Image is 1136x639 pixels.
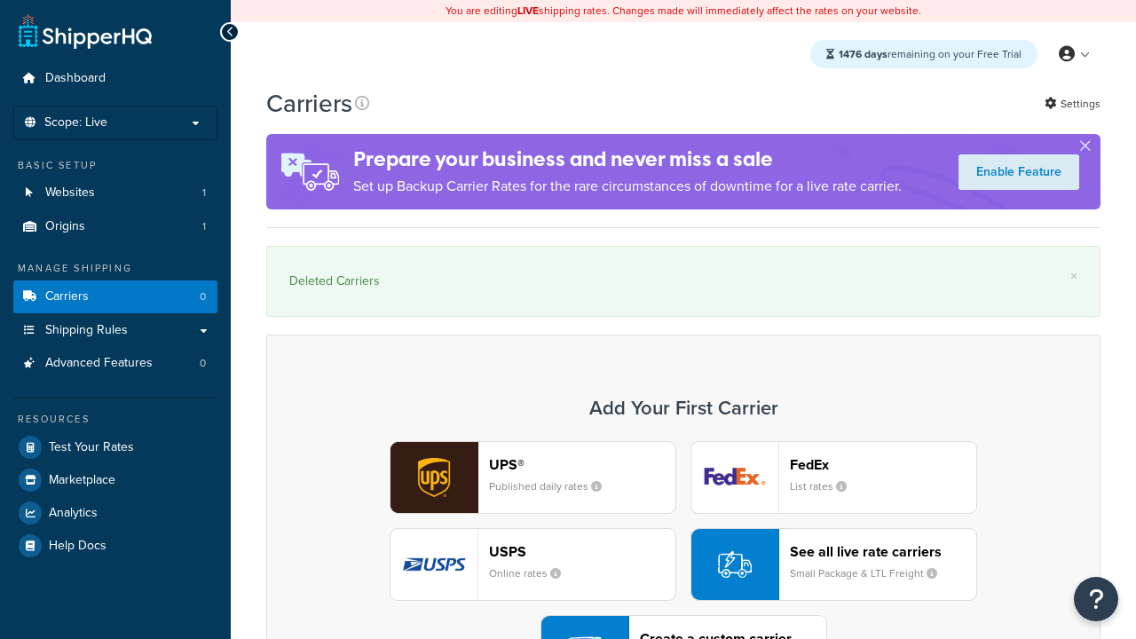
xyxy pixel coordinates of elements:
[1045,91,1100,116] a: Settings
[45,71,106,86] span: Dashboard
[353,145,902,174] h4: Prepare your business and never miss a sale
[489,478,616,494] small: Published daily rates
[202,219,206,234] span: 1
[13,464,217,496] a: Marketplace
[790,565,951,581] small: Small Package & LTL Freight
[353,174,902,199] p: Set up Backup Carrier Rates for the rare circumstances of downtime for a live rate carrier.
[690,441,977,514] button: fedEx logoFedExList rates
[13,412,217,427] div: Resources
[1070,269,1077,283] a: ×
[489,456,675,473] header: UPS®
[390,441,676,514] button: ups logoUPS®Published daily rates
[13,431,217,463] a: Test Your Rates
[790,543,976,560] header: See all live rate carriers
[13,261,217,276] div: Manage Shipping
[489,543,675,560] header: USPS
[289,269,1077,294] div: Deleted Carriers
[13,314,217,347] a: Shipping Rules
[13,177,217,209] li: Websites
[45,185,95,201] span: Websites
[390,442,477,513] img: ups logo
[200,289,206,304] span: 0
[790,478,861,494] small: List rates
[13,280,217,313] a: Carriers 0
[1074,577,1118,621] button: Open Resource Center
[690,528,977,601] button: See all live rate carriersSmall Package & LTL Freight
[44,115,107,130] span: Scope: Live
[13,62,217,95] a: Dashboard
[266,134,353,209] img: ad-rules-rateshop-fe6ec290ccb7230408bd80ed9643f0289d75e0ffd9eb532fc0e269fcd187b520.png
[13,347,217,380] li: Advanced Features
[49,473,115,488] span: Marketplace
[489,565,575,581] small: Online rates
[45,356,153,371] span: Advanced Features
[266,86,352,121] h1: Carriers
[810,40,1037,68] div: remaining on your Free Trial
[49,506,98,521] span: Analytics
[13,177,217,209] a: Websites 1
[13,210,217,243] li: Origins
[790,456,976,473] header: FedEx
[517,3,539,19] b: LIVE
[19,13,152,49] a: ShipperHQ Home
[202,185,206,201] span: 1
[390,529,477,600] img: usps logo
[13,158,217,173] div: Basic Setup
[45,219,85,234] span: Origins
[200,356,206,371] span: 0
[13,210,217,243] a: Origins 1
[958,154,1079,190] a: Enable Feature
[13,530,217,562] a: Help Docs
[718,548,752,581] img: icon-carrier-liverate-becf4550.svg
[390,528,676,601] button: usps logoUSPSOnline rates
[45,323,128,338] span: Shipping Rules
[13,497,217,529] a: Analytics
[49,539,106,554] span: Help Docs
[691,442,778,513] img: fedEx logo
[49,440,134,455] span: Test Your Rates
[13,280,217,313] li: Carriers
[839,46,887,62] strong: 1476 days
[285,398,1082,419] h3: Add Your First Carrier
[13,347,217,380] a: Advanced Features 0
[45,289,89,304] span: Carriers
